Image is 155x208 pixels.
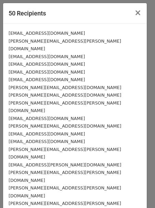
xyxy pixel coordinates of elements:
small: [EMAIL_ADDRESS][DOMAIN_NAME] [9,69,85,75]
iframe: Chat Widget [121,175,155,208]
small: [EMAIL_ADDRESS][DOMAIN_NAME] [9,77,85,82]
small: [EMAIL_ADDRESS][DOMAIN_NAME] [9,116,85,121]
span: × [134,8,141,18]
small: [EMAIL_ADDRESS][DOMAIN_NAME] [9,131,85,136]
small: [PERSON_NAME][EMAIL_ADDRESS][DOMAIN_NAME] [9,92,121,98]
small: [EMAIL_ADDRESS][PERSON_NAME][DOMAIN_NAME] [9,162,121,167]
small: [EMAIL_ADDRESS][DOMAIN_NAME] [9,31,85,36]
small: [PERSON_NAME][EMAIL_ADDRESS][PERSON_NAME][DOMAIN_NAME] [9,100,121,113]
small: [EMAIL_ADDRESS][DOMAIN_NAME] [9,139,85,144]
small: [PERSON_NAME][EMAIL_ADDRESS][DOMAIN_NAME] [9,85,121,90]
small: [EMAIL_ADDRESS][DOMAIN_NAME] [9,54,85,59]
h5: 50 Recipients [9,9,46,18]
small: [PERSON_NAME][EMAIL_ADDRESS][PERSON_NAME][DOMAIN_NAME] [9,39,121,52]
small: [PERSON_NAME][EMAIL_ADDRESS][PERSON_NAME][DOMAIN_NAME] [9,170,121,183]
small: [PERSON_NAME][EMAIL_ADDRESS][PERSON_NAME][DOMAIN_NAME] [9,185,121,198]
small: [EMAIL_ADDRESS][DOMAIN_NAME] [9,62,85,67]
small: [PERSON_NAME][EMAIL_ADDRESS][DOMAIN_NAME] [9,123,121,129]
small: [PERSON_NAME][EMAIL_ADDRESS][PERSON_NAME][DOMAIN_NAME] [9,147,121,160]
button: Close [129,3,147,22]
